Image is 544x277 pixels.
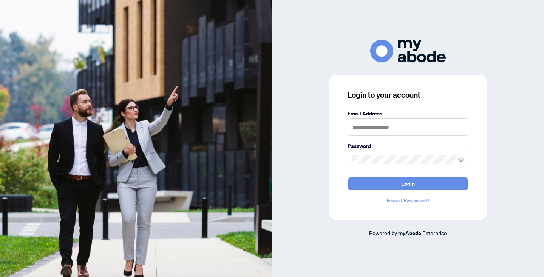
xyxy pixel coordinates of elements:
img: ma-logo [370,40,446,63]
h3: Login to your account [348,90,468,100]
a: myAbode [398,229,421,237]
span: eye-invisible [458,157,464,162]
span: Enterprise [422,229,447,236]
span: Login [401,178,415,190]
span: Powered by [369,229,397,236]
a: Forgot Password? [348,196,468,205]
button: Login [348,177,468,190]
label: Email Address [348,109,468,118]
label: Password [348,142,468,150]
